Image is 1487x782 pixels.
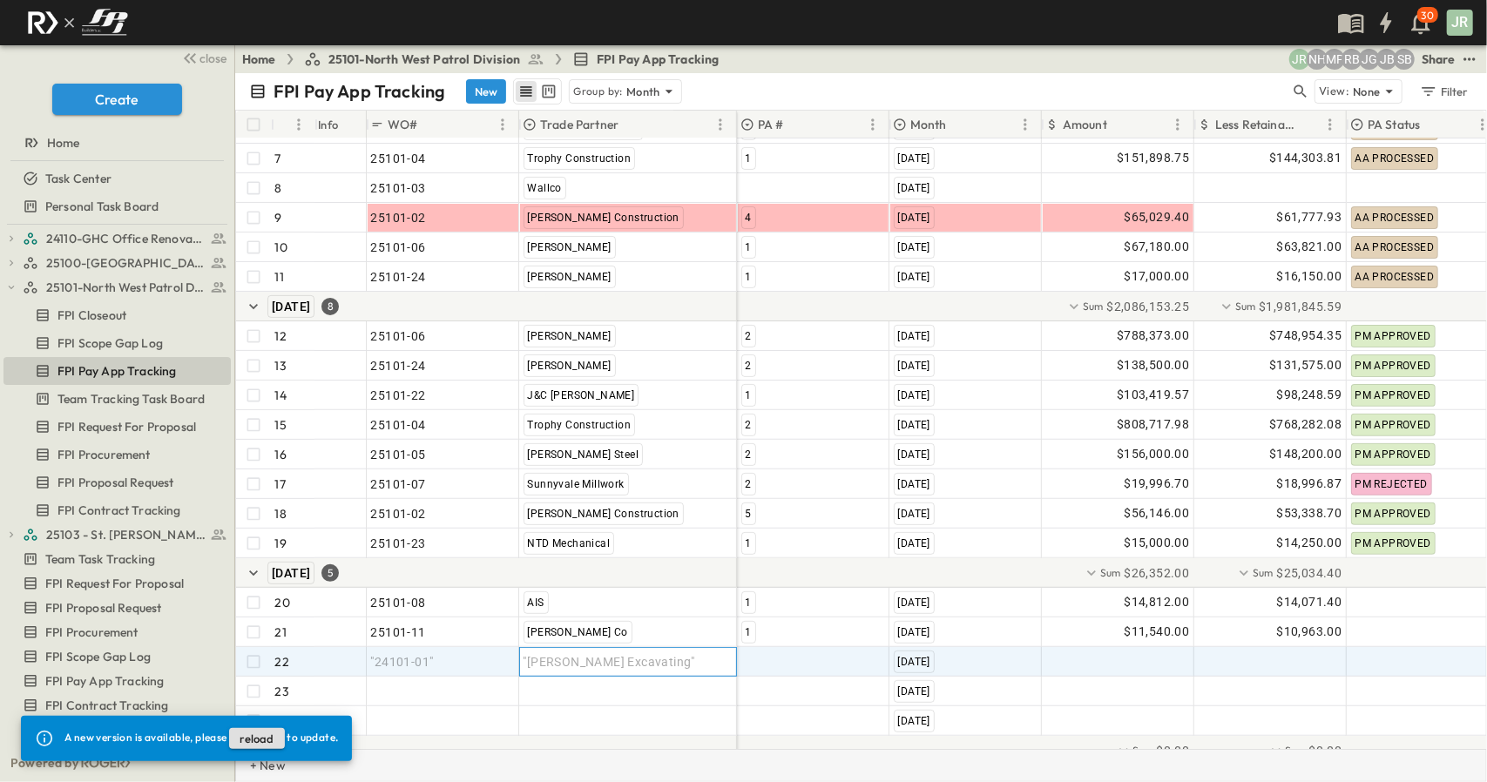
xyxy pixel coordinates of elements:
[57,390,205,408] span: Team Tracking Task Board
[200,50,227,67] span: close
[1235,299,1256,313] p: Sum
[1355,241,1435,253] span: AA PROCESSED
[1355,212,1435,224] span: AA PROCESSED
[1394,49,1415,70] div: Sterling Barnett (sterling@fpibuilders.com)
[898,212,930,224] span: [DATE]
[3,166,227,191] a: Task Center
[1253,565,1274,580] p: Sum
[1277,474,1342,494] span: $18,996.87
[3,469,231,496] div: FPI Proposal Requesttest
[371,387,426,404] span: 25101-22
[746,597,752,609] span: 1
[1125,564,1190,582] span: $26,352.00
[1083,299,1104,313] p: Sum
[371,179,426,197] span: 25101-03
[746,152,752,165] span: 1
[3,273,231,301] div: 25101-North West Patrol Divisiontest
[528,478,625,490] span: Sunnyvale Millwork
[1259,298,1342,315] span: $1,981,845.59
[898,478,930,490] span: [DATE]
[1355,360,1431,372] span: PM APPROVED
[1157,742,1190,759] span: $0.00
[1422,51,1456,68] div: Share
[528,152,632,165] span: Trophy Construction
[57,446,151,463] span: FPI Procurement
[898,182,930,194] span: [DATE]
[371,624,426,641] span: 25101-11
[746,330,752,342] span: 2
[422,115,441,134] button: Sort
[275,209,282,226] p: 9
[898,685,930,698] span: [DATE]
[274,79,445,104] p: FPI Pay App Tracking
[3,441,231,469] div: FPI Procurementtest
[862,114,883,135] button: Menu
[1125,474,1190,494] span: $19,996.70
[275,446,287,463] p: 16
[3,470,227,495] a: FPI Proposal Request
[746,271,752,283] span: 1
[23,251,227,275] a: 25100-Vanguard Prep School
[1125,503,1190,523] span: $56,146.00
[1215,116,1297,133] p: Less Retainage Amount
[1125,592,1190,612] span: $14,812.00
[47,134,80,152] span: Home
[1324,49,1345,70] div: Monica Pruteanu (mpruteanu@fpibuilders.com)
[466,79,506,104] button: New
[1359,49,1380,70] div: Josh Gille (jgille@fpibuilders.com)
[275,416,287,434] p: 15
[45,624,139,641] span: FPI Procurement
[1355,330,1431,342] span: PM APPROVED
[371,594,426,611] span: 25101-08
[3,496,231,524] div: FPI Contract Trackingtest
[746,537,752,549] span: 1
[758,116,784,133] p: PA #
[898,656,930,668] span: [DATE]
[3,571,227,596] a: FPI Request For Proposal
[57,307,126,324] span: FPI Closeout
[275,387,287,404] p: 14
[242,51,276,68] a: Home
[175,45,231,70] button: close
[898,537,930,549] span: [DATE]
[275,239,287,256] p: 10
[371,446,426,463] span: 25101-05
[1125,533,1190,553] span: $15,000.00
[1100,565,1121,580] p: Sum
[3,545,231,573] div: Team Task Trackingtest
[1355,271,1435,283] span: AA PROCESSED
[23,226,227,251] a: 24110-GHC Office Renovations
[898,152,930,165] span: [DATE]
[275,712,289,730] p: 24
[242,51,730,68] nav: breadcrumbs
[371,357,426,374] span: 25101-24
[3,194,227,219] a: Personal Task Board
[528,537,611,549] span: NTD Mechanical
[1355,508,1431,520] span: PM APPROVED
[1125,237,1190,257] span: $67,180.00
[250,757,260,774] p: + New
[288,114,309,135] button: Menu
[1106,298,1189,315] span: $2,086,153.25
[278,115,297,134] button: Sort
[950,115,970,134] button: Sort
[3,521,231,549] div: 25103 - St. [PERSON_NAME] Phase 2test
[3,192,231,220] div: Personal Task Boardtest
[528,508,679,520] span: [PERSON_NAME] Construction
[1277,266,1342,287] span: $16,150.00
[898,419,930,431] span: [DATE]
[746,419,752,431] span: 2
[1111,115,1130,134] button: Sort
[304,51,544,68] a: 25101-North West Patrol Division
[3,596,227,620] a: FPI Proposal Request
[57,418,196,435] span: FPI Request For Proposal
[3,303,227,327] a: FPI Closeout
[898,389,930,401] span: [DATE]
[1289,49,1310,70] div: Jayden Ramirez (jramirez@fpibuilders.com)
[3,301,231,329] div: FPI Closeouttest
[746,389,752,401] span: 1
[314,111,367,138] div: Info
[275,535,287,552] p: 19
[746,212,752,224] span: 4
[1424,115,1443,134] button: Sort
